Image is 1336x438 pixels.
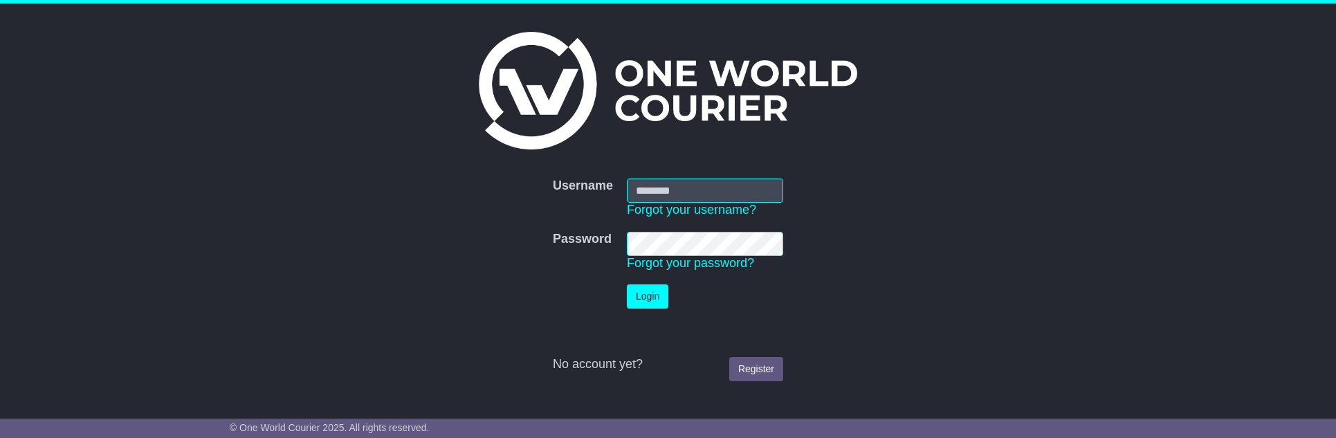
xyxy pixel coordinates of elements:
[627,203,756,217] a: Forgot your username?
[479,32,857,149] img: One World
[553,232,612,247] label: Password
[627,284,668,309] button: Login
[553,179,613,194] label: Username
[627,256,754,270] a: Forgot your password?
[230,422,430,433] span: © One World Courier 2025. All rights reserved.
[729,357,783,381] a: Register
[553,357,783,372] div: No account yet?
